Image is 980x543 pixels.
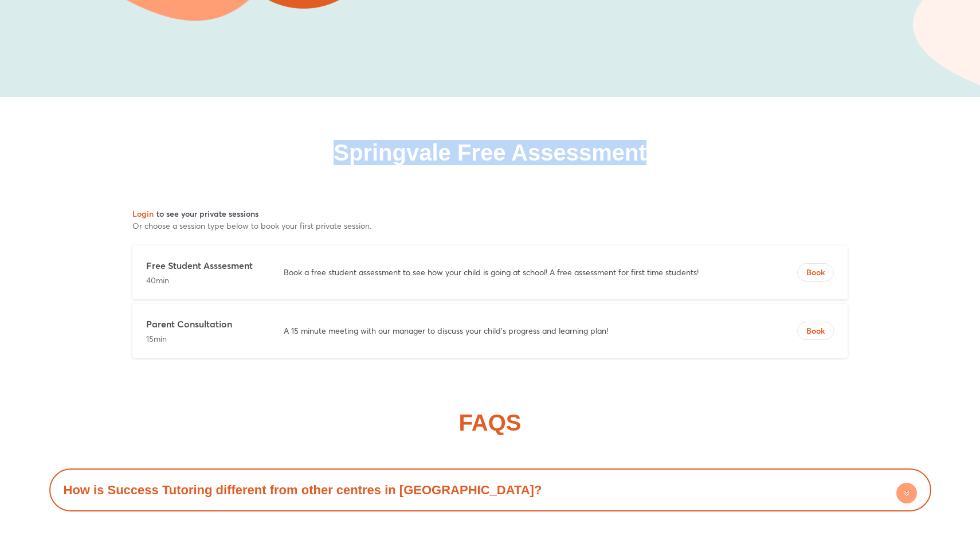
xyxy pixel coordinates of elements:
a: How is Success Tutoring different from other centres in [GEOGRAPHIC_DATA]? [64,483,542,497]
h2: FAQS [459,411,522,434]
div: How is Success Tutoring different from other centres in [GEOGRAPHIC_DATA]? [55,474,926,506]
h2: Springvale Free Assessment [334,141,646,164]
iframe: Chat Widget [923,488,980,543]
